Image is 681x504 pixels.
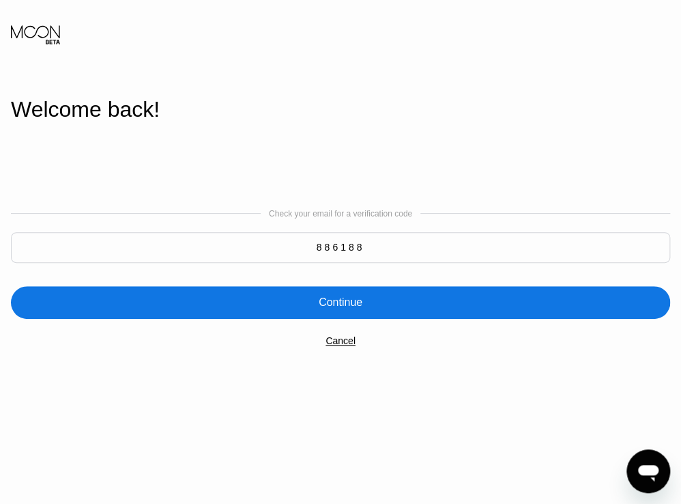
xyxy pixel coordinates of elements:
iframe: Button to launch messaging window [626,449,670,493]
div: Continue [11,286,670,319]
div: Continue [319,296,362,309]
div: Cancel [325,335,356,346]
div: Check your email for a verification code [269,209,412,219]
input: 000000 [11,232,670,263]
div: Welcome back! [11,97,670,122]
